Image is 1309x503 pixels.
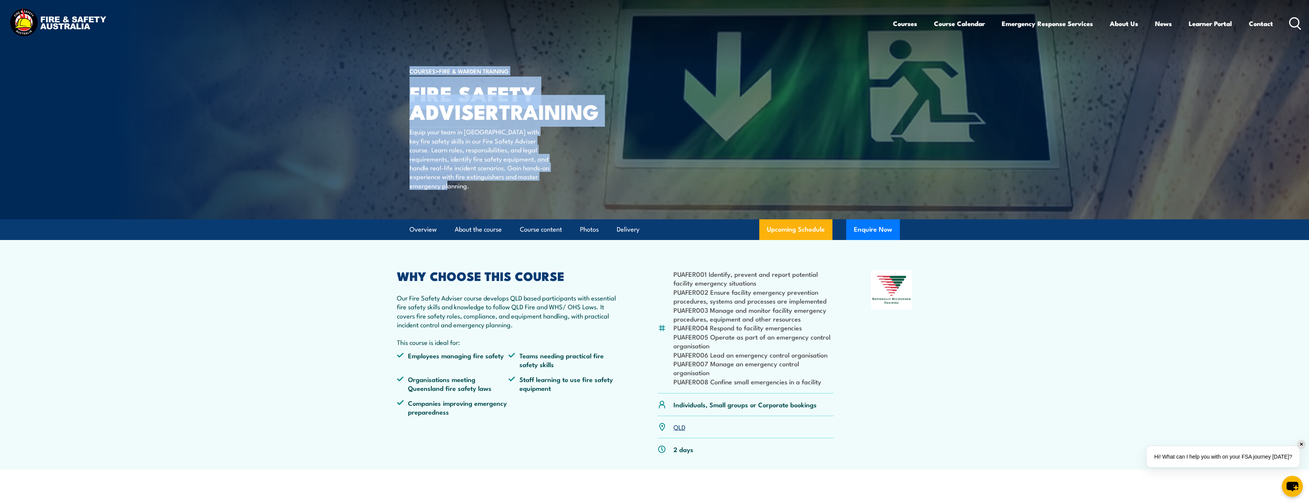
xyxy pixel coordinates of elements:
p: Our Fire Safety Adviser course develops QLD based participants with essential fire safety skills ... [397,293,621,329]
li: PUAFER001 Identify, prevent and report potential facility emergency situations [673,269,834,287]
h2: WHY CHOOSE THIS COURSE [397,270,621,281]
div: Hi! What can I help you with on your FSA journey [DATE]? [1147,446,1300,467]
li: PUAFER006 Lead an emergency control organisation [673,350,834,359]
button: Enquire Now [846,219,900,240]
a: Contact [1249,13,1273,34]
a: Photos [580,219,599,240]
p: This course is ideal for: [397,338,621,346]
a: Overview [410,219,437,240]
h1: FIRE SAFETY ADVISER [410,84,599,120]
a: Emergency Response Services [1002,13,1093,34]
li: Teams needing practical fire safety skills [508,351,620,369]
button: chat-button [1282,476,1303,497]
a: Courses [893,13,917,34]
h6: > [410,66,599,75]
li: Organisations meeting Queensland fire safety laws [397,375,509,393]
p: Individuals, Small groups or Corporate bookings [673,400,817,409]
li: Staff learning to use fire safety equipment [508,375,620,393]
a: Learner Portal [1189,13,1232,34]
li: PUAFER003 Manage and monitor facility emergency procedures, equipment and other resources [673,305,834,323]
a: Delivery [617,219,639,240]
li: Employees managing fire safety [397,351,509,369]
div: ✕ [1297,440,1306,449]
li: PUAFER005 Operate as part of an emergency control organisation [673,332,834,350]
li: PUAFER008 Confine small emergencies in a facility [673,377,834,386]
a: About Us [1110,13,1138,34]
p: 2 days [673,445,693,454]
li: PUAFER007 Manage an emergency control organisation [673,359,834,377]
img: Nationally Recognised Training logo. [871,270,913,309]
a: QLD [673,422,685,431]
li: PUAFER002 Ensure facility emergency prevention procedures, systems and processes are implemented [673,287,834,305]
a: COURSES [410,67,436,75]
a: About the course [455,219,502,240]
a: Upcoming Schedule [759,219,832,240]
a: Course Calendar [934,13,985,34]
a: Course content [520,219,562,240]
li: PUAFER004 Respond to facility emergencies [673,323,834,332]
p: Equip your team in [GEOGRAPHIC_DATA] with key fire safety skills in our Fire Safety Adviser cours... [410,127,549,190]
strong: TRAINING [499,95,599,127]
a: News [1155,13,1172,34]
a: Fire & Warden Training [439,67,509,75]
li: Companies improving emergency preparedness [397,398,509,416]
